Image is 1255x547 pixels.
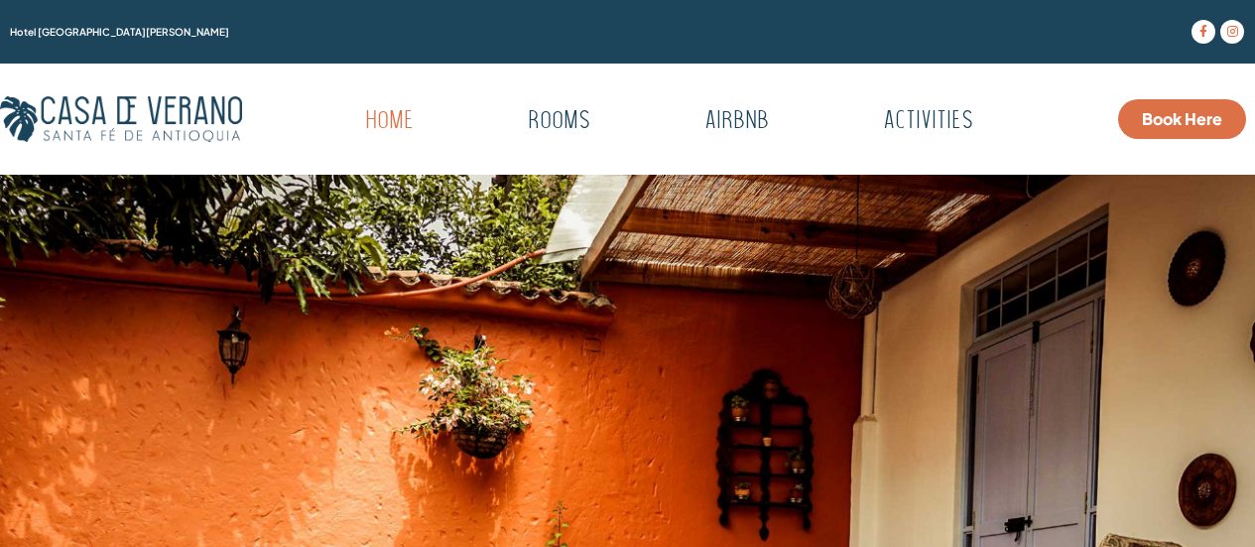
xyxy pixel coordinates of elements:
[315,99,463,145] a: Home
[478,99,640,145] a: Rooms
[833,99,1023,145] a: Activities
[10,27,1013,37] h1: Hotel [GEOGRAPHIC_DATA][PERSON_NAME]
[1142,111,1222,127] span: Book Here
[655,99,818,145] a: Airbnb
[1118,99,1246,139] a: Book Here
